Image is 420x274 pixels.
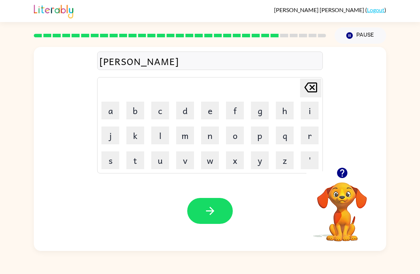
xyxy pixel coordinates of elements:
a: Logout [367,6,384,13]
div: ( ) [274,6,386,13]
button: y [251,151,269,169]
button: g [251,102,269,119]
button: z [276,151,294,169]
button: j [101,127,119,144]
button: d [176,102,194,119]
button: x [226,151,244,169]
button: f [226,102,244,119]
div: [PERSON_NAME] [99,54,321,69]
button: b [126,102,144,119]
button: e [201,102,219,119]
button: q [276,127,294,144]
span: [PERSON_NAME] [PERSON_NAME] [274,6,365,13]
video: Your browser must support playing .mp4 files to use Literably. Please try using another browser. [306,171,378,242]
img: Literably [34,3,73,18]
button: a [101,102,119,119]
button: u [151,151,169,169]
button: o [226,127,244,144]
button: t [126,151,144,169]
button: n [201,127,219,144]
button: c [151,102,169,119]
button: l [151,127,169,144]
button: i [301,102,319,119]
button: p [251,127,269,144]
button: h [276,102,294,119]
button: s [101,151,119,169]
button: r [301,127,319,144]
button: w [201,151,219,169]
button: ' [301,151,319,169]
button: Pause [335,27,386,44]
button: v [176,151,194,169]
button: m [176,127,194,144]
button: k [126,127,144,144]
